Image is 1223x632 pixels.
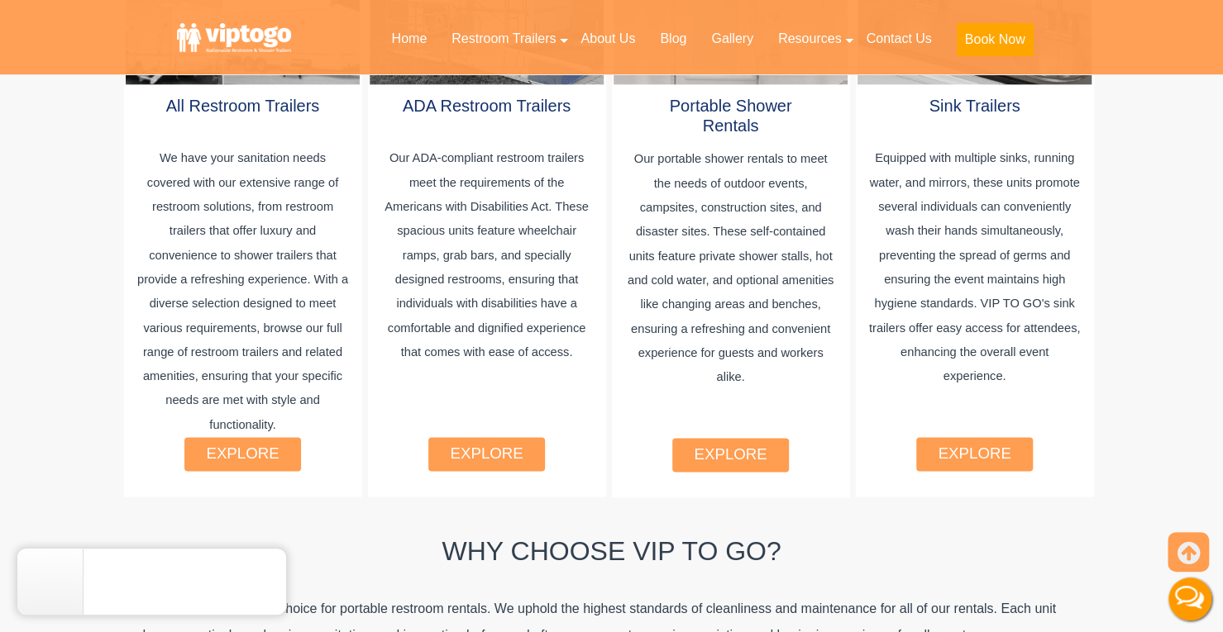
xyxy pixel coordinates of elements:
a: explore [206,444,279,462]
a: Gallery [699,21,766,57]
a: All Restroom Trailers [166,97,320,115]
h2: Why Choose VIP To GO? [124,534,1100,569]
p: We have your sanitation needs covered with our extensive range of restroom solutions, from restro... [136,146,349,444]
a: explore [938,444,1010,462]
a: explore [694,445,767,463]
a: Contact Us [853,21,944,57]
p: Our portable shower rentals to meet the needs of outdoor events, campsites, construction sites, a... [624,147,837,444]
a: ADA Restroom Trailers [403,97,571,115]
a: Sink Trailers [929,97,1020,115]
a: Resources [766,21,853,57]
a: Blog [647,21,699,57]
button: Live Chat [1157,566,1223,632]
a: Home [379,21,439,57]
a: Portable Shower Rentals [670,97,792,135]
a: Book Now [944,21,1046,66]
a: explore [450,444,523,462]
a: Restroom Trailers [439,21,568,57]
p: Equipped with multiple sinks, running water, and mirrors, these units promote several individuals... [868,146,1081,444]
p: Our ADA-compliant restroom trailers meet the requirements of the Americans with Disabilities Act.... [380,146,593,444]
button: Book Now [957,23,1034,56]
a: About Us [568,21,647,57]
